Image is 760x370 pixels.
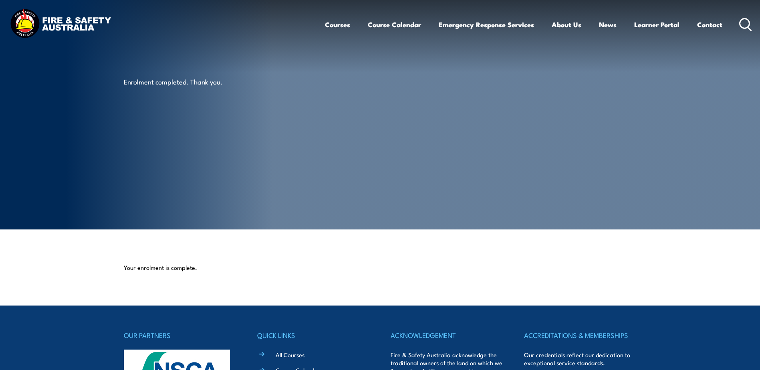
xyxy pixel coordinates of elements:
[276,350,304,359] a: All Courses
[257,330,369,341] h4: QUICK LINKS
[124,330,236,341] h4: OUR PARTNERS
[697,14,722,35] a: Contact
[325,14,350,35] a: Courses
[368,14,421,35] a: Course Calendar
[124,263,637,271] p: Your enrolment is complete.
[391,330,503,341] h4: ACKNOWLEDGEMENT
[599,14,617,35] a: News
[552,14,581,35] a: About Us
[524,330,636,341] h4: ACCREDITATIONS & MEMBERSHIPS
[439,14,534,35] a: Emergency Response Services
[124,77,270,86] p: Enrolment completed. Thank you.
[634,14,679,35] a: Learner Portal
[524,351,636,367] p: Our credentials reflect our dedication to exceptional service standards.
